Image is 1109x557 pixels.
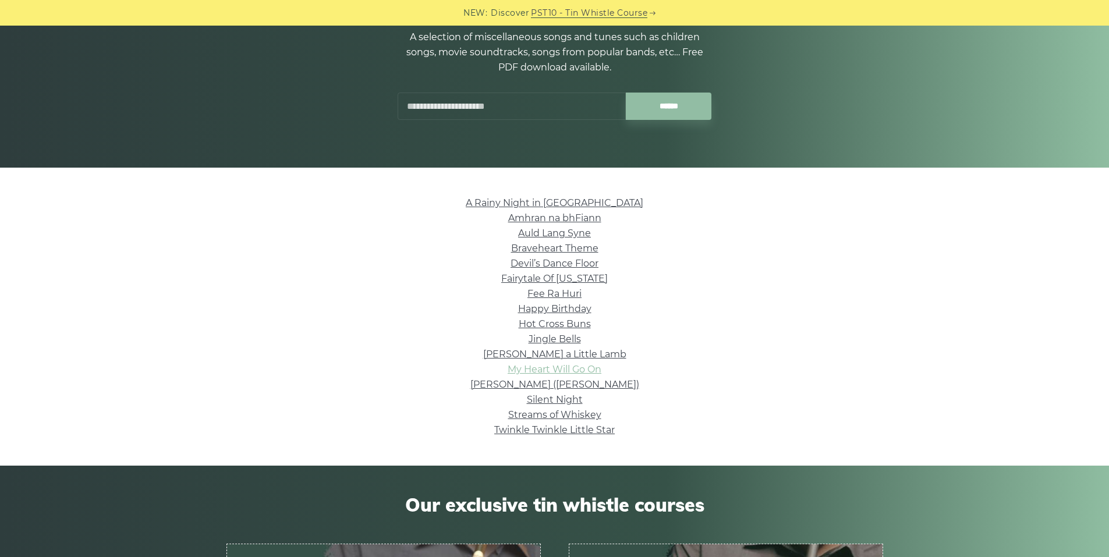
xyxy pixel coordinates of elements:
[470,379,639,390] a: [PERSON_NAME] ([PERSON_NAME])
[527,394,583,405] a: Silent Night
[226,494,883,516] span: Our exclusive tin whistle courses
[398,30,712,75] p: A selection of miscellaneous songs and tunes such as children songs, movie soundtracks, songs fro...
[466,197,643,208] a: A Rainy Night in [GEOGRAPHIC_DATA]
[491,6,529,20] span: Discover
[519,318,591,329] a: Hot Cross Buns
[531,6,647,20] a: PST10 - Tin Whistle Course
[518,303,591,314] a: Happy Birthday
[508,212,601,223] a: Amhran na bhFiann
[508,364,601,375] a: My Heart Will Go On
[508,409,601,420] a: Streams of Whiskey
[518,228,591,239] a: Auld Lang Syne
[501,273,608,284] a: Fairytale Of [US_STATE]
[511,243,598,254] a: Braveheart Theme
[494,424,615,435] a: Twinkle Twinkle Little Star
[483,349,626,360] a: [PERSON_NAME] a Little Lamb
[511,258,598,269] a: Devil’s Dance Floor
[527,288,582,299] a: Fee Ra Huri
[463,6,487,20] span: NEW:
[529,334,581,345] a: Jingle Bells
